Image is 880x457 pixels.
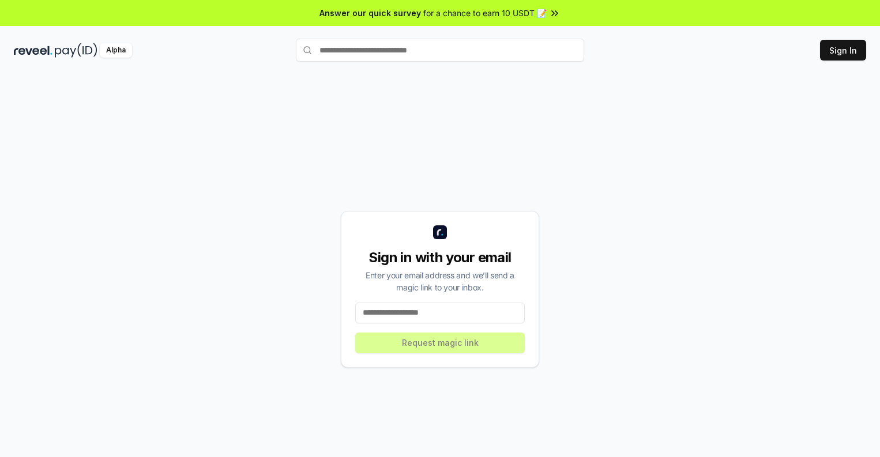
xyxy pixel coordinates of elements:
[820,40,866,61] button: Sign In
[355,269,525,293] div: Enter your email address and we’ll send a magic link to your inbox.
[355,248,525,267] div: Sign in with your email
[423,7,547,19] span: for a chance to earn 10 USDT 📝
[55,43,97,58] img: pay_id
[433,225,447,239] img: logo_small
[319,7,421,19] span: Answer our quick survey
[100,43,132,58] div: Alpha
[14,43,52,58] img: reveel_dark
